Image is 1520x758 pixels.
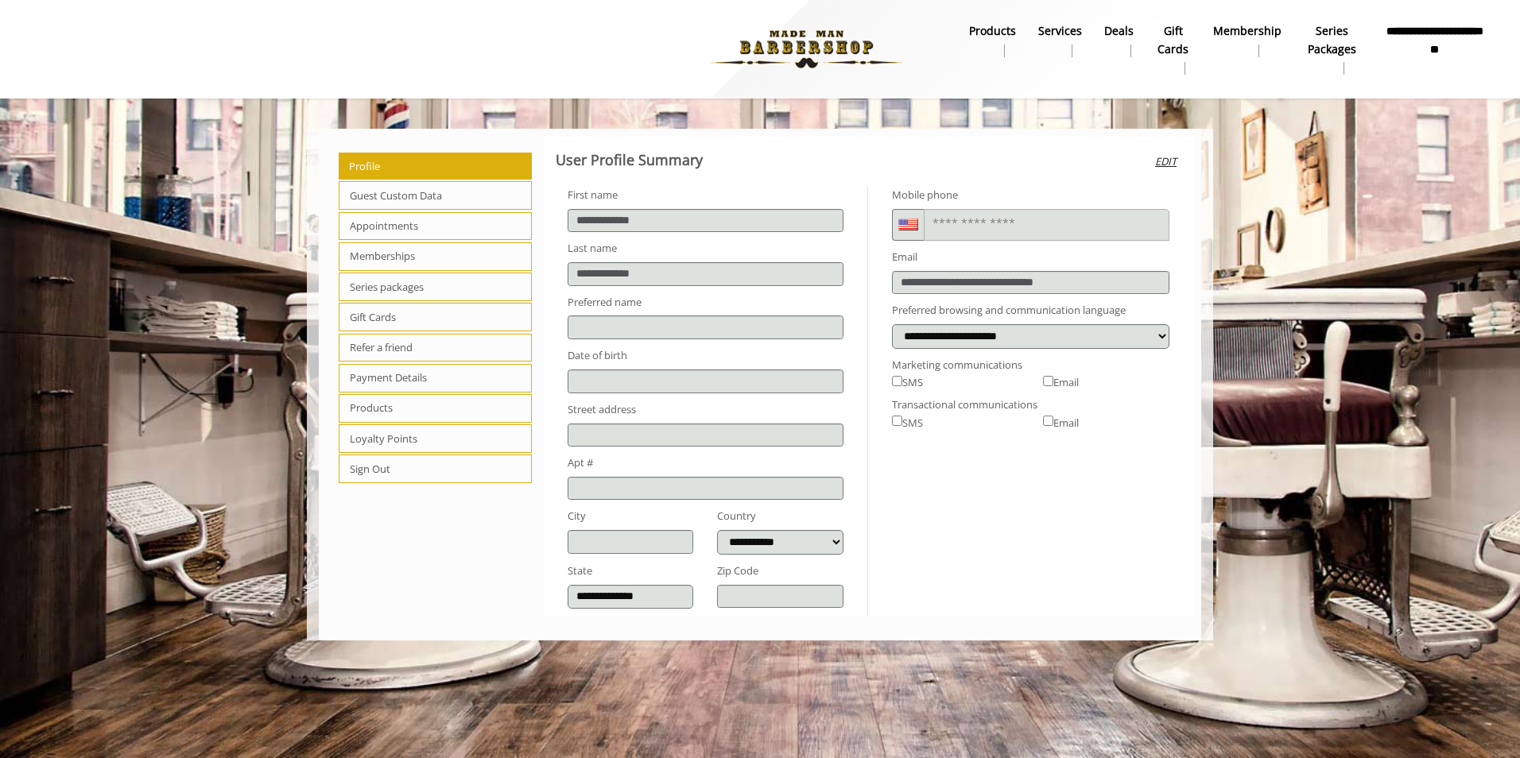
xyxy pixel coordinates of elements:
[339,153,532,180] span: Profile
[697,6,916,93] img: Made Man Barbershop logo
[1038,22,1082,40] b: Services
[1093,20,1145,61] a: DealsDeals
[1145,20,1202,79] a: Gift cardsgift cards
[339,394,532,423] span: Products
[339,424,532,453] span: Loyalty Points
[1155,153,1177,170] i: Edit
[1156,22,1191,58] b: gift cards
[339,181,532,210] span: Guest Custom Data
[339,212,532,241] span: Appointments
[556,150,703,169] b: User Profile Summary
[339,303,532,331] span: Gift Cards
[339,334,532,362] span: Refer a friend
[969,22,1016,40] b: products
[1027,20,1093,61] a: ServicesServices
[1202,20,1293,61] a: MembershipMembership
[1304,22,1362,58] b: Series packages
[339,242,532,271] span: Memberships
[958,20,1027,61] a: Productsproducts
[1104,22,1134,40] b: Deals
[1150,137,1181,187] button: Edit user profile
[1213,22,1282,40] b: Membership
[339,364,532,393] span: Payment Details
[1293,20,1373,79] a: Series packagesSeries packages
[339,454,532,483] span: Sign Out
[339,273,532,301] span: Series packages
